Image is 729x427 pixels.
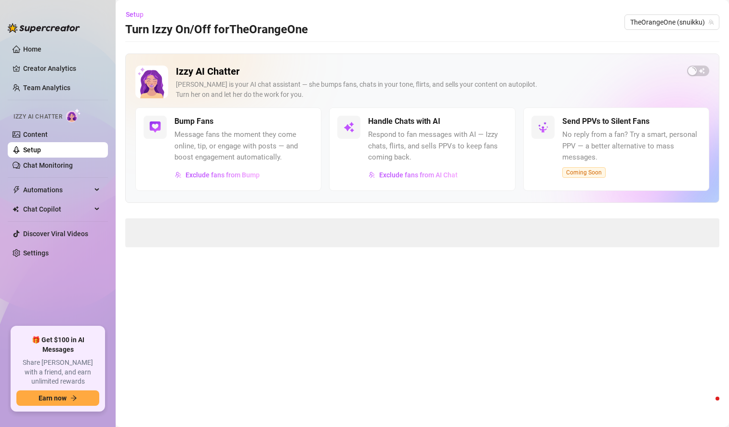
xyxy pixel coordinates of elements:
[23,182,92,198] span: Automations
[696,394,719,417] iframe: Intercom live chat
[13,206,19,213] img: Chat Copilot
[379,171,458,179] span: Exclude fans from AI Chat
[368,116,440,127] h5: Handle Chats with AI
[126,11,144,18] span: Setup
[175,172,182,178] img: svg%3e
[368,129,507,163] span: Respond to fan messages with AI — Izzy chats, flirts, and sells PPVs to keep fans coming back.
[16,358,99,387] span: Share [PERSON_NAME] with a friend, and earn unlimited rewards
[343,121,355,133] img: svg%3e
[23,230,88,238] a: Discover Viral Videos
[562,129,701,163] span: No reply from a fan? Try a smart, personal PPV — a better alternative to mass messages.
[186,171,260,179] span: Exclude fans from Bump
[149,121,161,133] img: svg%3e
[368,167,458,183] button: Exclude fans from AI Chat
[176,80,679,100] div: [PERSON_NAME] is your AI chat assistant — she bumps fans, chats in your tone, flirts, and sells y...
[689,67,696,74] span: loading
[630,15,714,29] span: TheOrangeOne (snuikku)
[174,167,260,183] button: Exclude fans from Bump
[16,335,99,354] span: 🎁 Get $100 in AI Messages
[39,394,66,402] span: Earn now
[369,172,375,178] img: svg%3e
[537,121,549,133] img: svg%3e
[8,23,80,33] img: logo-BBDzfeDw.svg
[176,66,679,78] h2: Izzy AI Chatter
[66,108,81,122] img: AI Chatter
[125,22,308,38] h3: Turn Izzy On/Off for TheOrangeOne
[562,116,649,127] h5: Send PPVs to Silent Fans
[70,395,77,401] span: arrow-right
[23,45,41,53] a: Home
[23,201,92,217] span: Chat Copilot
[174,116,213,127] h5: Bump Fans
[23,146,41,154] a: Setup
[13,186,20,194] span: thunderbolt
[562,167,606,178] span: Coming Soon
[135,66,168,98] img: Izzy AI Chatter
[23,161,73,169] a: Chat Monitoring
[23,131,48,138] a: Content
[174,129,313,163] span: Message fans the moment they come online, tip, or engage with posts — and boost engagement automa...
[16,390,99,406] button: Earn nowarrow-right
[23,249,49,257] a: Settings
[13,112,62,121] span: Izzy AI Chatter
[23,84,70,92] a: Team Analytics
[708,19,714,25] span: team
[23,61,100,76] a: Creator Analytics
[125,7,151,22] button: Setup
